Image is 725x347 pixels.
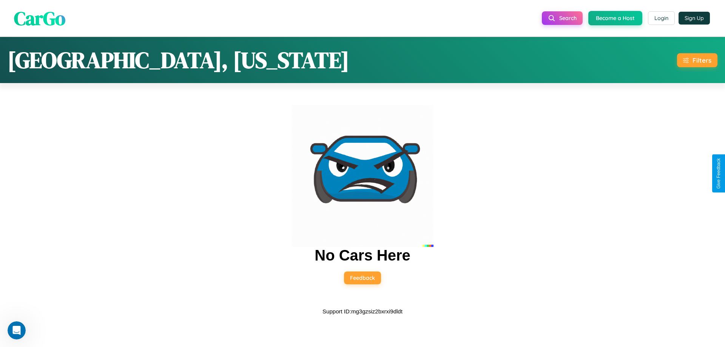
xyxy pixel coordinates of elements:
button: Login [648,11,675,25]
img: car [292,105,433,247]
p: Support ID: mg3gzsiz2bxrxi9dldt [322,306,403,316]
button: Filters [677,53,717,67]
span: CarGo [14,5,65,31]
button: Feedback [344,271,381,284]
iframe: Intercom live chat [8,321,26,339]
button: Become a Host [588,11,642,25]
button: Search [542,11,583,25]
div: Give Feedback [716,158,721,189]
span: Search [559,15,577,22]
div: Filters [693,56,711,64]
button: Sign Up [679,12,710,25]
h2: No Cars Here [315,247,410,264]
h1: [GEOGRAPHIC_DATA], [US_STATE] [8,45,349,76]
